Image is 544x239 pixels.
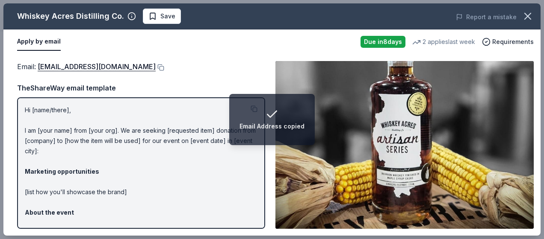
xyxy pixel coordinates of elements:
[456,12,517,22] button: Report a mistake
[25,209,74,216] strong: About the event
[17,82,265,93] div: TheShareWay email template
[143,9,181,24] button: Save
[17,9,124,23] div: Whiskey Acres Distilling Co.
[239,121,305,131] div: Email Address copied
[412,37,475,47] div: 2 applies last week
[38,61,156,72] a: [EMAIL_ADDRESS][DOMAIN_NAME]
[17,33,61,51] button: Apply by email
[25,168,99,175] strong: Marketing opportunities
[275,61,534,229] img: Image for Whiskey Acres Distilling Co.
[17,62,156,71] span: Email :
[492,37,534,47] span: Requirements
[482,37,534,47] button: Requirements
[361,36,405,48] div: Due in 8 days
[160,11,175,21] span: Save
